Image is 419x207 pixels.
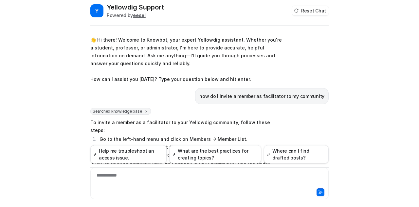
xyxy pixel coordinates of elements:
[90,145,167,163] button: Help me troubleshoot an access issue.
[90,119,282,134] p: To invite a member as a facilitator to your Yellowdig community, follow these steps:
[90,108,151,115] span: Searched knowledge base
[169,145,261,163] button: What are the best practices for creating topics?
[90,4,103,17] span: Y
[90,36,282,83] p: 👋 Hi there! Welcome to Knowbot, your expert Yellowdig assistant. Whether you're a student, profes...
[199,92,324,100] p: how do I invite a member as facilitator to my community
[107,12,164,19] div: Powered by
[98,135,282,143] li: Go to the left-hand menu and click on Members → Member List.
[292,6,329,15] button: Reset Chat
[98,143,282,151] li: Hover over the user you want to promote (a gear icon will appear).
[264,145,329,163] button: Where can I find drafted posts?
[107,3,164,12] h2: Yellowdig Support
[133,12,146,18] b: eesel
